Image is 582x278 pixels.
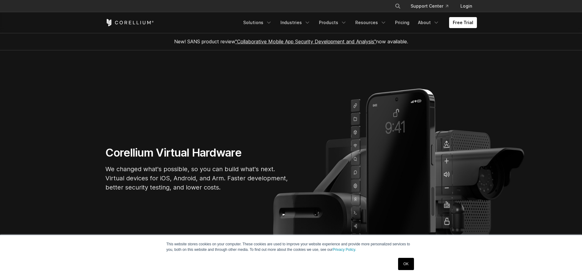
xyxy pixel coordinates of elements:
a: Pricing [391,17,413,28]
div: Navigation Menu [387,1,477,12]
a: Resources [352,17,390,28]
a: Login [456,1,477,12]
a: "Collaborative Mobile App Security Development and Analysis" [235,38,376,45]
span: New! SANS product review now available. [174,38,408,45]
p: This website stores cookies on your computer. These cookies are used to improve your website expe... [167,241,416,252]
a: Solutions [240,17,276,28]
p: We changed what's possible, so you can build what's next. Virtual devices for iOS, Android, and A... [105,164,289,192]
h1: Corellium Virtual Hardware [105,146,289,160]
a: Industries [277,17,314,28]
div: Navigation Menu [240,17,477,28]
a: Privacy Policy. [333,247,356,252]
a: Corellium Home [105,19,154,26]
a: Products [315,17,350,28]
a: Free Trial [449,17,477,28]
a: About [414,17,443,28]
a: OK [398,258,414,270]
a: Support Center [406,1,453,12]
button: Search [392,1,403,12]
